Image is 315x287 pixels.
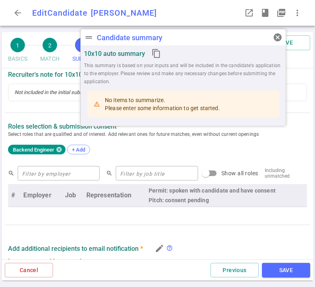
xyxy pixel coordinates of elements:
[149,186,304,205] div: Permit: spoken with candidate and have consent Pitch: consent pending
[292,8,302,18] span: more_vert
[262,35,310,50] button: SAVE
[69,35,96,68] button: 3SUBMIT
[62,184,83,207] th: Job
[20,184,61,207] th: Employer
[43,38,57,52] span: 2
[106,170,112,176] span: search
[273,5,289,21] button: Open PDF in a popup
[40,52,59,66] span: MATCH
[116,167,198,180] input: Filter by job title
[10,147,57,153] span: Backend Engineer
[262,263,310,278] button: SAVE
[69,147,88,153] span: + Add
[18,167,100,180] input: Filter by employer
[8,184,20,207] th: #
[276,8,286,18] i: picture_as_pdf
[8,245,143,252] strong: Add additional recipients to email notification
[265,168,307,179] div: Including unmatched
[166,245,176,252] div: If you want additional recruiters to also receive candidate updates via email, click on the penci...
[8,71,137,78] strong: Recruiter's note for 10x10 account team only
[155,244,164,253] i: edit
[37,35,63,68] button: 2MATCH
[241,5,257,21] button: Open LinkedIn as a popup
[83,184,146,207] th: Representation
[75,38,90,52] span: 3
[52,257,82,265] span: , [US_STATE]
[8,170,14,176] span: search
[153,242,166,255] button: Edit Candidate Recruiter Contacts
[211,263,259,278] button: Previous
[72,52,93,66] span: SUBMIT
[10,38,25,52] span: 1
[13,8,22,18] span: arrow_back
[5,263,53,278] button: Cancel
[166,245,173,251] span: help_outline
[8,123,119,130] label: Roles Selection & Submission Consent
[8,257,52,265] span: [PERSON_NAME]
[260,8,270,18] span: book
[257,5,273,21] button: Open resume highlights in a popup
[32,8,88,18] span: Edit Candidate
[221,170,258,176] span: Show all roles
[244,8,254,18] span: launch
[8,52,27,66] span: BASICS
[8,130,307,138] span: Select roles that are qualified and of interest. Add relevant ones for future matches, even witho...
[10,5,26,21] button: Go back
[91,8,157,18] span: [PERSON_NAME]
[5,35,31,68] button: 1BASICS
